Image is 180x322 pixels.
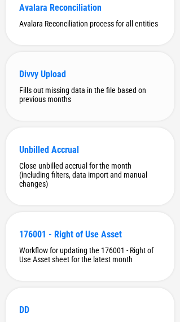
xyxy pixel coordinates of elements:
div: Workflow for updating the 176001 - Right of Use Asset sheet for the latest month [19,246,161,264]
div: DD [19,305,161,315]
div: Close unbilled accrual for the month (including filters, data import and manual changes) [19,161,161,188]
div: Avalara Reconciliation process for all entities [19,19,161,28]
div: Divvy Upload [19,69,161,80]
div: 176001 - Right of Use Asset [19,229,161,240]
div: Avalara Reconciliation [19,2,161,13]
div: Unbilled Accrual [19,144,161,155]
div: Fills out missing data in the file based on previous months [19,86,161,104]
